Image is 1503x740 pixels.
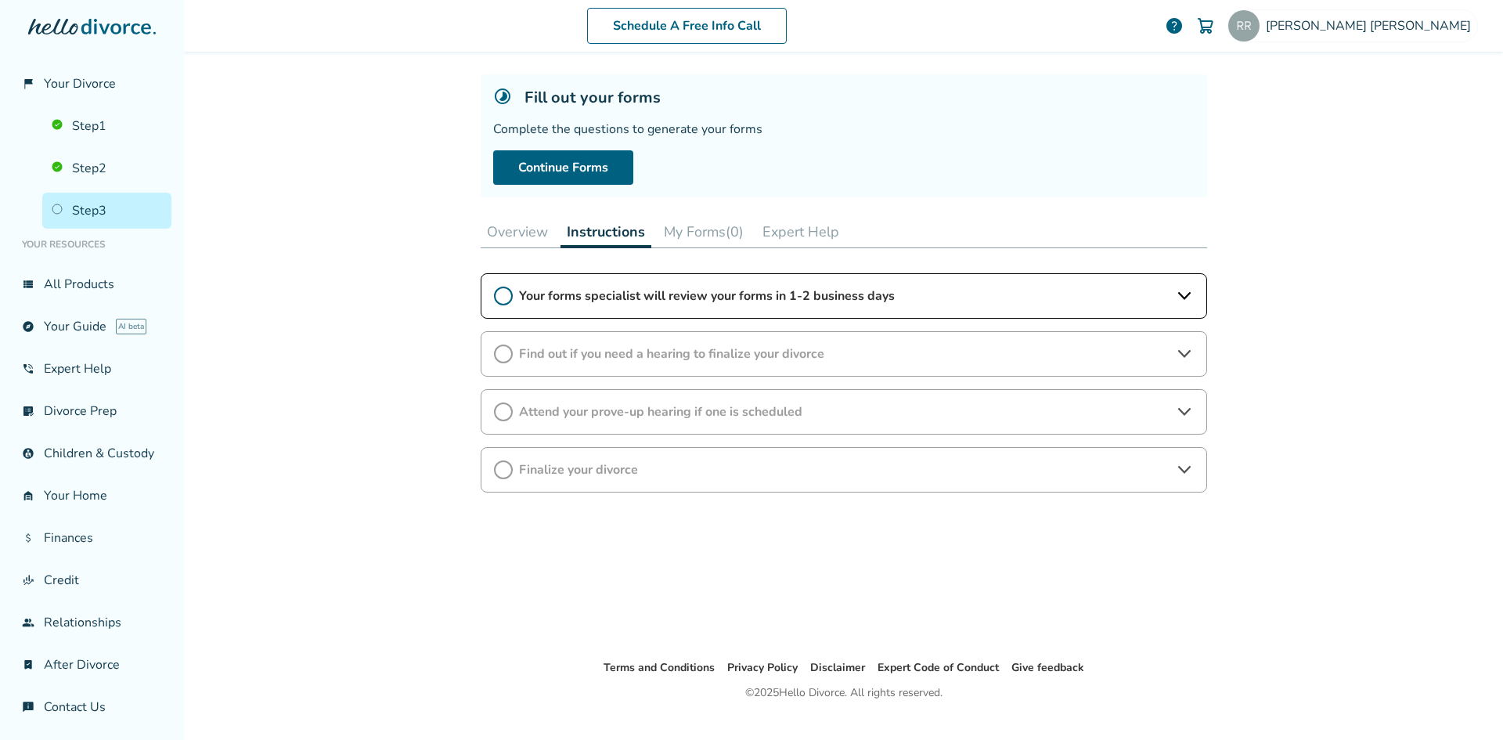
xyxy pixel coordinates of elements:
[519,461,1169,478] span: Finalize your divorce
[756,216,845,247] button: Expert Help
[727,660,798,675] a: Privacy Policy
[13,66,171,102] a: flag_2Your Divorce
[22,574,34,587] span: finance_mode
[13,562,171,598] a: finance_modeCredit
[13,647,171,683] a: bookmark_checkAfter Divorce
[524,87,661,108] h5: Fill out your forms
[519,403,1169,421] span: Attend your prove-up hearing if one is scheduled
[22,489,34,502] span: garage_home
[604,660,715,675] a: Terms and Conditions
[878,660,999,675] a: Expert Code of Conduct
[44,75,116,92] span: Your Divorce
[42,108,171,144] a: Step1
[810,659,865,677] li: Disclaimer
[481,216,554,247] button: Overview
[13,605,171,641] a: groupRelationships
[22,447,34,460] span: account_child
[22,616,34,629] span: group
[22,405,34,417] span: list_alt_check
[13,309,171,345] a: exploreYour GuideAI beta
[745,684,943,702] div: © 2025 Hello Divorce. All rights reserved.
[1228,10,1260,42] img: raquel_tax@yahoo.com
[493,121,1195,138] div: Complete the questions to generate your forms
[13,393,171,429] a: list_alt_checkDivorce Prep
[13,520,171,556] a: attach_moneyFinances
[493,150,633,185] a: Continue Forms
[42,193,171,229] a: Step3
[22,363,34,375] span: phone_in_talk
[42,150,171,186] a: Step2
[658,216,750,247] button: My Forms(0)
[1011,659,1084,677] li: Give feedback
[13,351,171,387] a: phone_in_talkExpert Help
[13,435,171,471] a: account_childChildren & Custody
[1165,16,1184,35] a: help
[13,229,171,260] li: Your Resources
[1196,16,1215,35] img: Cart
[22,278,34,291] span: view_list
[13,478,171,514] a: garage_homeYour Home
[22,659,34,671] span: bookmark_check
[22,532,34,544] span: attach_money
[1425,665,1503,740] iframe: Chat Widget
[587,8,787,44] a: Schedule A Free Info Call
[519,345,1169,363] span: Find out if you need a hearing to finalize your divorce
[560,216,651,248] button: Instructions
[1266,17,1477,34] span: [PERSON_NAME] [PERSON_NAME]
[22,78,34,90] span: flag_2
[22,320,34,333] span: explore
[13,266,171,302] a: view_listAll Products
[22,701,34,713] span: chat_info
[116,319,146,334] span: AI beta
[13,689,171,725] a: chat_infoContact Us
[519,287,1169,305] span: Your forms specialist will review your forms in 1-2 business days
